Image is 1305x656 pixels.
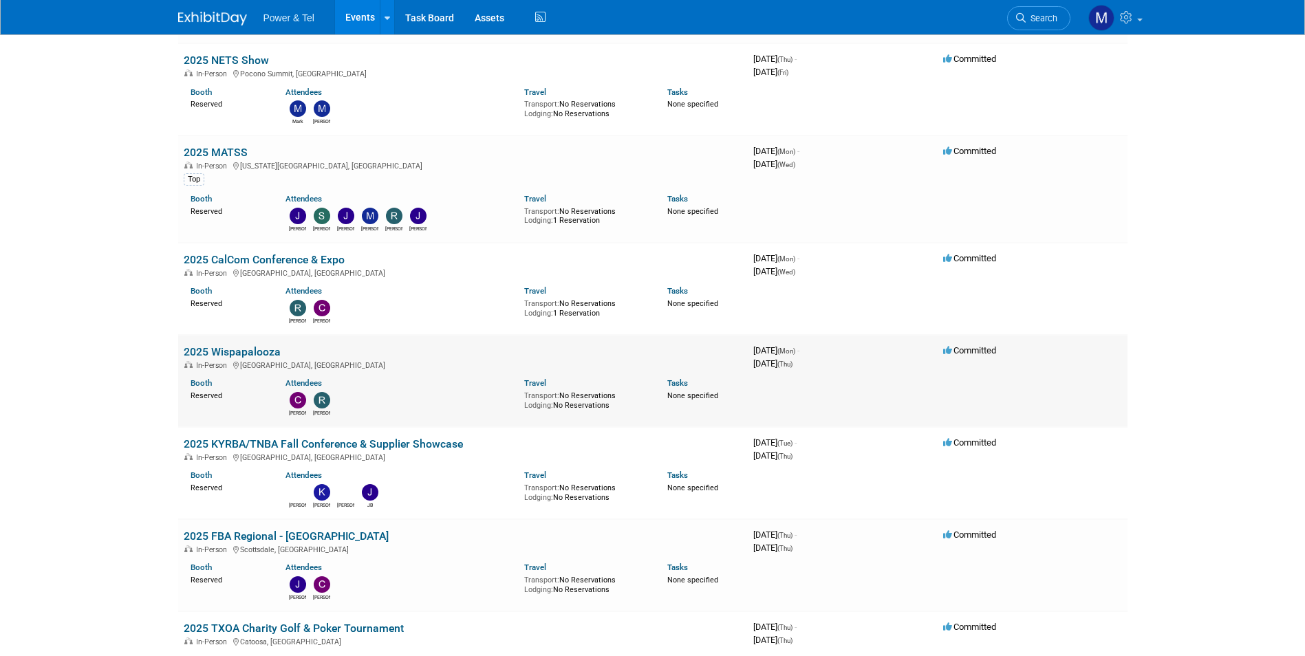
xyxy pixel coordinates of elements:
span: None specified [667,576,718,584]
div: No Reservations No Reservations [524,389,647,410]
span: [DATE] [753,345,799,356]
img: Robin Mayne [290,300,306,316]
a: Travel [524,87,546,97]
span: Committed [943,437,996,448]
span: Transport: [524,207,559,216]
div: Catoosa, [GEOGRAPHIC_DATA] [184,635,742,646]
span: [DATE] [753,437,797,448]
div: [GEOGRAPHIC_DATA], [GEOGRAPHIC_DATA] [184,359,742,370]
div: Reserved [191,97,266,109]
div: Judd Bartley [289,224,306,232]
span: [DATE] [753,450,792,461]
div: Reserved [191,573,266,585]
div: Ron Rafalzik [385,224,402,232]
img: Madalyn Bobbitt [1088,5,1114,31]
span: (Thu) [777,56,792,63]
div: Chad Smith [313,593,330,601]
div: Josh Hopkins [289,593,306,601]
div: Chad Smith [289,408,306,417]
div: No Reservations 1 Reservation [524,204,647,226]
div: Reserved [191,204,266,217]
span: Committed [943,146,996,156]
span: (Fri) [777,69,788,76]
div: JB Fesmire [361,501,378,509]
img: In-Person Event [184,453,193,460]
div: Michael Mackeben [313,117,330,125]
span: In-Person [196,69,231,78]
img: In-Person Event [184,545,193,552]
div: No Reservations No Reservations [524,573,647,594]
a: Tasks [667,562,688,572]
span: - [797,253,799,263]
span: Committed [943,54,996,64]
a: Attendees [285,194,322,204]
span: [DATE] [753,635,792,645]
span: (Thu) [777,624,792,631]
span: - [795,54,797,64]
div: Reserved [191,389,266,401]
a: 2025 NETS Show [184,54,269,67]
img: Chad Smith [290,392,306,408]
span: Transport: [524,391,559,400]
a: 2025 TXOA Charity Golf & Poker Tournament [184,622,404,635]
div: Robin Mayne [289,316,306,325]
span: [DATE] [753,146,799,156]
span: - [795,529,797,540]
span: Power & Tel [263,12,314,23]
span: [DATE] [753,266,795,276]
div: Scottsdale, [GEOGRAPHIC_DATA] [184,543,742,554]
div: Chad Smith [313,316,330,325]
a: Booth [191,194,212,204]
span: In-Person [196,637,231,646]
a: Travel [524,378,546,388]
span: Lodging: [524,216,553,225]
img: Mark Monteleone [290,100,306,117]
span: [DATE] [753,253,799,263]
span: (Mon) [777,347,795,355]
span: (Mon) [777,255,795,263]
a: Travel [524,194,546,204]
span: [DATE] [753,529,797,540]
img: In-Person Event [184,361,193,368]
a: Tasks [667,378,688,388]
span: [DATE] [753,543,792,553]
div: Jason Cook [337,224,354,232]
span: Committed [943,345,996,356]
span: (Wed) [777,161,795,168]
img: In-Person Event [184,637,193,644]
span: Transport: [524,100,559,109]
img: Chad Smith [314,576,330,593]
a: Attendees [285,286,322,296]
span: (Thu) [777,360,792,368]
div: [GEOGRAPHIC_DATA], [GEOGRAPHIC_DATA] [184,451,742,462]
img: Chad Smith [314,300,330,316]
span: (Thu) [777,452,792,460]
span: - [797,146,799,156]
a: 2025 FBA Regional - [GEOGRAPHIC_DATA] [184,529,389,543]
div: [US_STATE][GEOGRAPHIC_DATA], [GEOGRAPHIC_DATA] [184,160,742,171]
a: Tasks [667,286,688,296]
span: - [795,437,797,448]
span: (Thu) [777,532,792,539]
img: Michael Mackeben [314,100,330,117]
span: [DATE] [753,67,788,77]
span: None specified [667,483,718,492]
span: - [797,345,799,356]
a: 2025 MATSS [184,146,248,159]
div: No Reservations 1 Reservation [524,296,647,318]
div: Kevin Wilkes [313,501,330,509]
img: Josh Hopkins [290,576,306,593]
span: (Wed) [777,268,795,276]
img: Mike Brems [362,208,378,224]
a: Booth [191,378,212,388]
span: In-Person [196,545,231,554]
img: In-Person Event [184,162,193,168]
img: Brian Berryhill [338,484,354,501]
span: Lodging: [524,309,553,318]
a: Attendees [285,87,322,97]
span: In-Person [196,361,231,370]
img: In-Person Event [184,69,193,76]
div: Pocono Summit, [GEOGRAPHIC_DATA] [184,67,742,78]
img: Judd Bartley [290,208,306,224]
span: (Thu) [777,637,792,644]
